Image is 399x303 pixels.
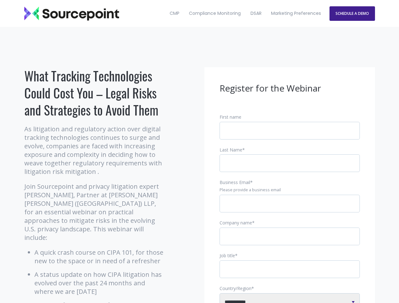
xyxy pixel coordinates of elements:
[24,67,165,118] h1: What Tracking Technologies Could Cost You – Legal Risks and Strategies to Avoid Them
[34,248,165,265] li: A quick crash course on CIPA 101, for those new to the space or in need of a refresher
[220,147,242,153] span: Last Name
[329,6,375,21] a: SCHEDULE A DEMO
[24,7,119,21] img: Sourcepoint_logo_black_transparent (2)-2
[220,114,241,120] span: First name
[220,252,235,258] span: Job title
[220,82,360,94] h3: Register for the Webinar
[220,220,252,226] span: Company name
[24,125,165,176] p: As litigation and regulatory action over digital tracking technologies continues to surge and evo...
[220,187,360,193] legend: Please provide a business email
[24,182,165,242] p: Join Sourcepoint and privacy litigation expert [PERSON_NAME], Partner at [PERSON_NAME] [PERSON_NA...
[220,179,250,185] span: Business Email
[220,285,251,291] span: Country/Region
[34,270,165,296] li: A status update on how CIPA litigation has evolved over the past 24 months and where we are [DATE]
